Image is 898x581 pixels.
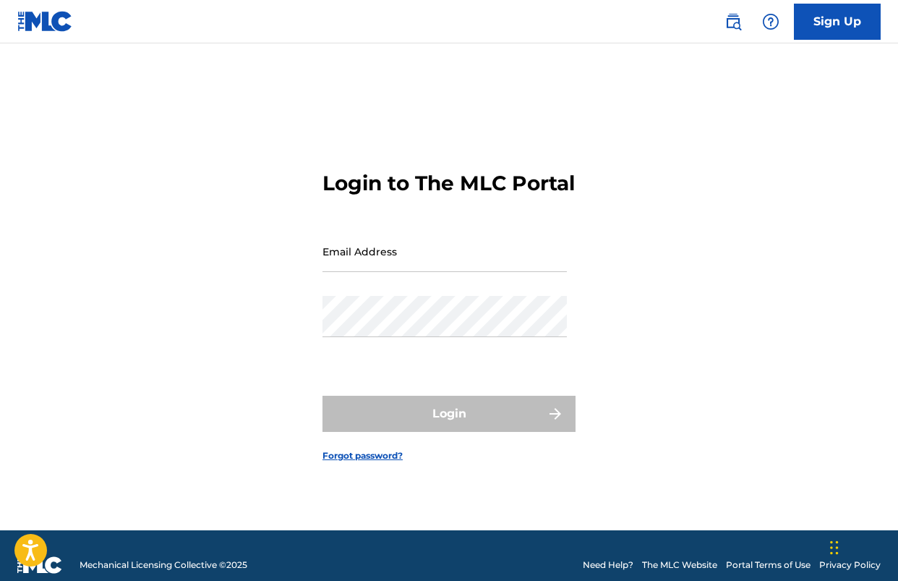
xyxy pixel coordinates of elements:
[794,4,881,40] a: Sign Up
[726,559,811,572] a: Portal Terms of Use
[583,559,633,572] a: Need Help?
[762,13,779,30] img: help
[724,13,742,30] img: search
[642,559,717,572] a: The MLC Website
[17,556,62,574] img: logo
[830,526,839,569] div: Drag
[719,7,748,36] a: Public Search
[322,449,403,462] a: Forgot password?
[322,171,575,196] h3: Login to The MLC Portal
[756,7,785,36] div: Help
[826,512,898,581] iframe: Chat Widget
[17,11,73,32] img: MLC Logo
[819,559,881,572] a: Privacy Policy
[80,559,247,572] span: Mechanical Licensing Collective © 2025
